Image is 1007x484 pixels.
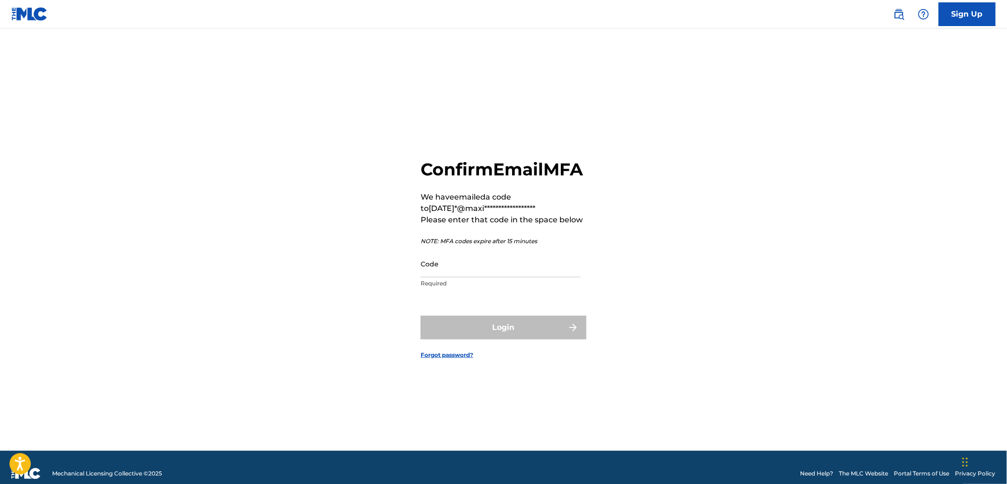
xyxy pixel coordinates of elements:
a: Sign Up [939,2,996,26]
img: search [893,9,905,20]
p: Please enter that code in the space below [421,214,586,226]
div: Drag [962,448,968,476]
a: Portal Terms of Use [894,469,950,478]
a: Forgot password? [421,351,473,359]
a: Need Help? [800,469,834,478]
img: MLC Logo [11,7,48,21]
a: Privacy Policy [955,469,996,478]
p: Required [421,279,581,288]
a: Public Search [890,5,908,24]
p: NOTE: MFA codes expire after 15 minutes [421,237,586,246]
h2: Confirm Email MFA [421,159,586,180]
img: help [918,9,929,20]
span: Mechanical Licensing Collective © 2025 [52,469,162,478]
iframe: Chat Widget [960,438,1007,484]
div: Help [914,5,933,24]
img: logo [11,468,41,479]
a: The MLC Website [839,469,889,478]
